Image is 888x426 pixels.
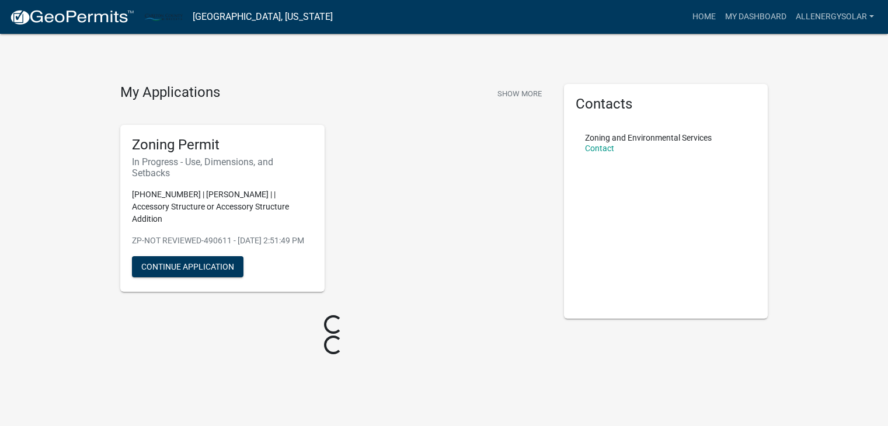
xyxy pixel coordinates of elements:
a: AllEnergySolar [791,6,879,28]
a: My Dashboard [720,6,791,28]
p: Zoning and Environmental Services [585,134,712,142]
a: Home [688,6,720,28]
h6: In Progress - Use, Dimensions, and Setbacks [132,156,313,179]
a: Contact [585,144,614,153]
h5: Zoning Permit [132,137,313,153]
p: [PHONE_NUMBER] | [PERSON_NAME] | | Accessory Structure or Accessory Structure Addition [132,188,313,225]
a: [GEOGRAPHIC_DATA], [US_STATE] [193,7,333,27]
button: Show More [493,84,546,103]
img: Carlton County, Minnesota [144,9,183,25]
button: Continue Application [132,256,243,277]
p: ZP-NOT REVIEWED-490611 - [DATE] 2:51:49 PM [132,235,313,247]
h4: My Applications [120,84,220,102]
h5: Contacts [576,96,757,113]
